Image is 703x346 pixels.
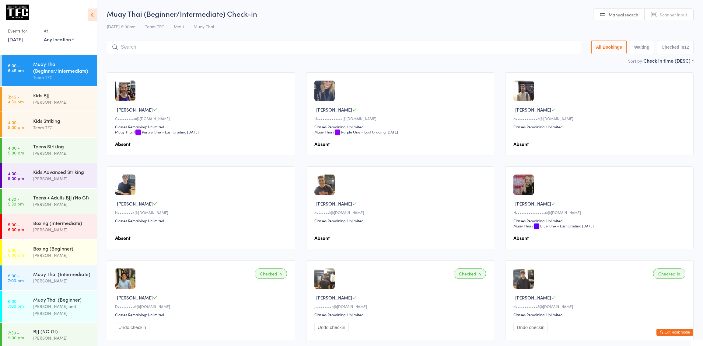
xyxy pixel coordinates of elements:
div: Classes Remaining: Unlimited [513,312,687,317]
div: D•••••••••6@[DOMAIN_NAME] [115,304,289,309]
div: Boxing (Intermediate) [33,220,92,226]
label: Sort by [628,58,642,64]
time: 6:00 - 6:45 am [8,63,24,73]
span: / Purple One – Last Grading [DATE] [134,129,199,134]
a: 4:00 -5:00 pmKids StrikingTeam TFC [2,112,97,137]
span: [PERSON_NAME] [117,200,153,207]
div: [PERSON_NAME] [33,175,92,182]
div: Classes Remaining: Unlimited [513,124,687,129]
div: Teens Striking [33,143,92,150]
span: [PERSON_NAME] [316,106,352,113]
span: Manual search [609,12,638,18]
time: 6:00 - 7:00 pm [8,299,24,308]
span: [PERSON_NAME] [117,106,153,113]
div: Events for [8,26,38,36]
span: Muay Thai [194,23,214,29]
span: [PERSON_NAME] [316,294,352,301]
button: All Bookings [591,40,627,54]
img: image1707120724.png [513,175,534,195]
img: image1667976687.png [314,81,335,101]
div: Muay Thai (Intermediate) [33,271,92,277]
div: [PERSON_NAME] [33,226,92,233]
div: Muay Thai [115,129,133,134]
div: At [44,26,74,36]
time: 5:00 - 6:00 pm [8,247,24,257]
span: [PERSON_NAME] [316,200,352,207]
div: Check in time (DESC) [643,57,694,64]
span: Scanner input [660,12,687,18]
button: Undo checkin [115,323,149,332]
img: image1744070880.png [115,175,135,195]
div: Team TFC [33,124,92,131]
div: Boxing (Beginner) [33,245,92,252]
div: [PERSON_NAME] [33,99,92,106]
div: Classes Remaining: Unlimited [115,312,289,317]
a: 5:00 -6:00 pmBoxing (Intermediate)[PERSON_NAME] [2,214,97,239]
div: Team TFC [33,74,92,81]
div: Teens + Adults BJJ (No Gi) [33,194,92,201]
div: 12 [684,45,689,50]
a: 4:00 -5:00 pmTeens Striking[PERSON_NAME] [2,138,97,163]
div: [PERSON_NAME] [33,252,92,259]
div: Any location [44,36,74,43]
div: Classes Remaining: Unlimited [314,312,488,317]
img: image1743808951.png [314,175,335,195]
button: Undo checkin [513,323,548,332]
div: Checked in [653,268,685,279]
div: H••••••••e@[DOMAIN_NAME] [115,210,289,215]
span: [PERSON_NAME] [117,294,153,301]
time: 4:00 - 5:00 pm [8,120,24,130]
div: Kids BJJ [33,92,92,99]
div: a••••••••••••a@[DOMAIN_NAME] [513,116,687,121]
div: [PERSON_NAME] [33,334,92,341]
div: Muay Thai [513,223,531,228]
span: [PERSON_NAME] [515,294,551,301]
span: Mat 1 [174,23,184,29]
div: [PERSON_NAME] [33,150,92,157]
img: image1750981919.png [513,268,534,289]
img: The Fight Centre Brisbane [6,5,29,20]
button: Checked in12 [657,40,694,54]
div: C•••••••••0@[DOMAIN_NAME] [115,116,289,121]
time: 4:00 - 5:00 pm [8,145,24,155]
a: 6:00 -7:00 pmMuay Thai (Intermediate)[PERSON_NAME] [2,265,97,290]
div: Checked in [255,268,287,279]
button: Exit kiosk mode [656,329,693,336]
div: Kids Advanced Striking [33,168,92,175]
div: Classes Remaining: Unlimited [115,218,289,223]
span: [PERSON_NAME] [515,106,551,113]
div: Classes Remaining: Unlimited [115,124,289,129]
div: Kids Striking [33,117,92,124]
div: [PERSON_NAME] and [PERSON_NAME] [33,303,92,317]
div: H•••••••••••••7@[DOMAIN_NAME] [314,116,488,121]
button: Undo checkin [314,323,349,332]
time: 5:00 - 6:00 pm [8,222,24,232]
div: BJJ (NO GI) [33,328,92,334]
strong: Absent [513,234,529,241]
a: [DATE] [8,36,23,43]
div: Muay Thai (Beginner) [33,296,92,303]
span: [DATE] 6:00am [107,23,135,29]
img: image1736544955.png [314,268,335,289]
a: 6:00 -6:45 amMuay Thai (Beginner/Intermediate)Team TFC [2,55,97,86]
div: j•••••••••s@[DOMAIN_NAME] [314,304,488,309]
div: Classes Remaining: Unlimited [513,218,687,223]
a: 6:00 -7:00 pmMuay Thai (Beginner)[PERSON_NAME] and [PERSON_NAME] [2,291,97,322]
strong: Absent [115,140,131,147]
div: Muay Thai (Beginner/Intermediate) [33,61,92,74]
a: 4:00 -5:00 pmKids Advanced Striking[PERSON_NAME] [2,163,97,188]
button: Waiting [630,40,654,54]
time: 3:45 - 4:30 pm [8,94,24,104]
time: 4:30 - 5:30 pm [8,196,24,206]
time: 7:30 - 9:00 pm [8,330,24,340]
div: a•••••••i@[DOMAIN_NAME] [314,210,488,215]
strong: Absent [513,140,529,147]
strong: Absent [314,140,330,147]
strong: Absent [115,234,131,241]
a: 4:30 -5:30 pmTeens + Adults BJJ (No Gi)[PERSON_NAME] [2,189,97,214]
span: / Purple One – Last Grading [DATE] [333,129,398,134]
div: Classes Remaining: Unlimited [314,218,488,223]
div: d••••••••••••3@[DOMAIN_NAME] [513,304,687,309]
div: Muay Thai [314,129,332,134]
time: 4:00 - 5:00 pm [8,171,24,181]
